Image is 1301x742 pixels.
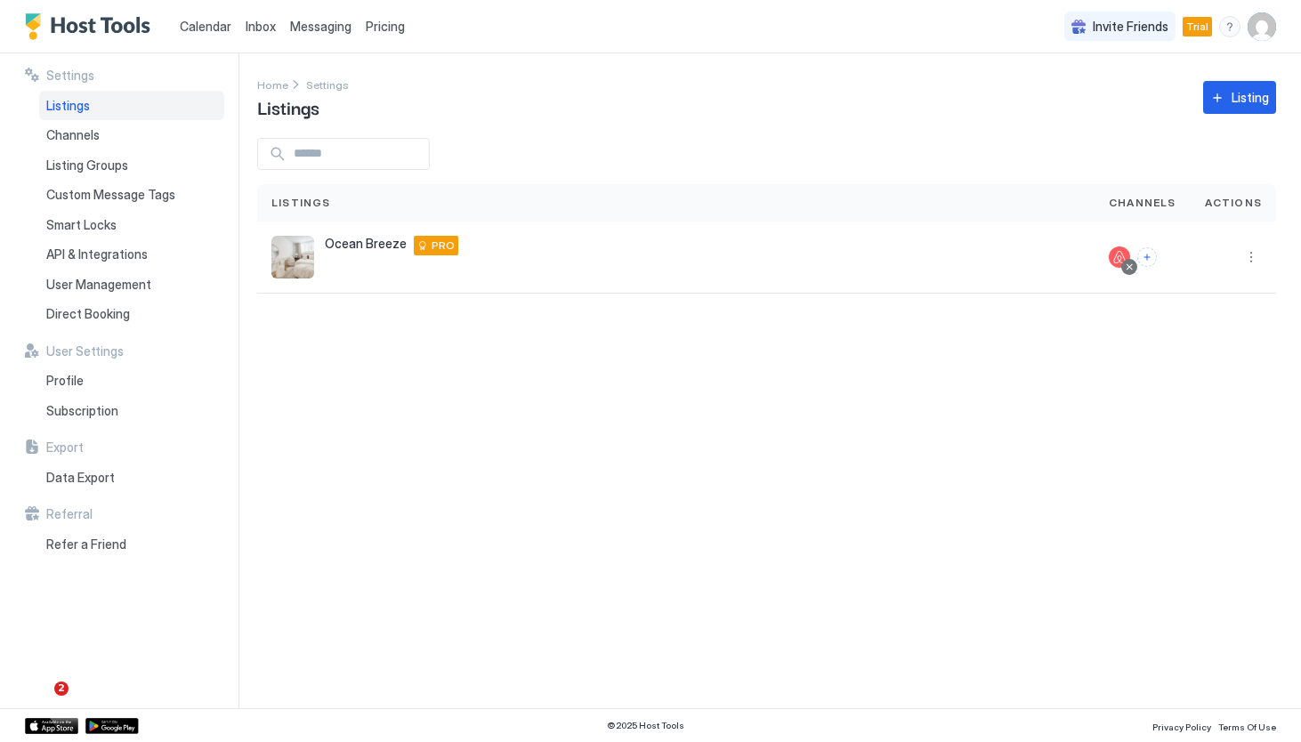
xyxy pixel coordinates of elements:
[46,470,115,486] span: Data Export
[246,17,276,36] a: Inbox
[39,180,224,210] a: Custom Message Tags
[257,75,288,93] a: Home
[46,127,100,143] span: Channels
[1205,195,1262,211] span: Actions
[271,236,314,278] div: listing image
[257,75,288,93] div: Breadcrumb
[46,440,84,456] span: Export
[46,373,84,389] span: Profile
[290,17,352,36] a: Messaging
[39,529,224,560] a: Refer a Friend
[1186,19,1208,35] span: Trial
[1152,716,1211,735] a: Privacy Policy
[46,68,94,84] span: Settings
[46,277,151,293] span: User Management
[290,19,352,34] span: Messaging
[46,217,117,233] span: Smart Locks
[46,306,130,322] span: Direct Booking
[18,682,61,724] iframe: Intercom live chat
[39,270,224,300] a: User Management
[46,343,124,359] span: User Settings
[1203,81,1276,114] button: Listing
[1219,16,1240,37] div: menu
[287,139,429,169] input: Input Field
[366,19,405,35] span: Pricing
[54,682,69,696] span: 2
[257,78,288,92] span: Home
[1137,247,1157,267] button: Connect channels
[1218,716,1276,735] a: Terms Of Use
[39,299,224,329] a: Direct Booking
[432,238,455,254] span: PRO
[246,19,276,34] span: Inbox
[1093,19,1168,35] span: Invite Friends
[25,718,78,734] a: App Store
[46,98,90,114] span: Listings
[46,403,118,419] span: Subscription
[306,75,349,93] div: Breadcrumb
[1218,722,1276,732] span: Terms Of Use
[1240,246,1262,268] div: menu
[39,91,224,121] a: Listings
[39,366,224,396] a: Profile
[1109,195,1176,211] span: Channels
[180,17,231,36] a: Calendar
[1152,722,1211,732] span: Privacy Policy
[39,210,224,240] a: Smart Locks
[46,187,175,203] span: Custom Message Tags
[39,150,224,181] a: Listing Groups
[325,236,407,252] span: Ocean Breeze
[85,718,139,734] a: Google Play Store
[1240,246,1262,268] button: More options
[39,239,224,270] a: API & Integrations
[271,195,331,211] span: Listings
[180,19,231,34] span: Calendar
[46,246,148,262] span: API & Integrations
[1248,12,1276,41] div: User profile
[39,463,224,493] a: Data Export
[39,120,224,150] a: Channels
[257,93,319,120] span: Listings
[607,720,684,731] span: © 2025 Host Tools
[1232,88,1269,107] div: Listing
[46,157,128,173] span: Listing Groups
[306,75,349,93] a: Settings
[39,396,224,426] a: Subscription
[46,506,93,522] span: Referral
[25,13,158,40] a: Host Tools Logo
[306,78,349,92] span: Settings
[46,536,126,552] span: Refer a Friend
